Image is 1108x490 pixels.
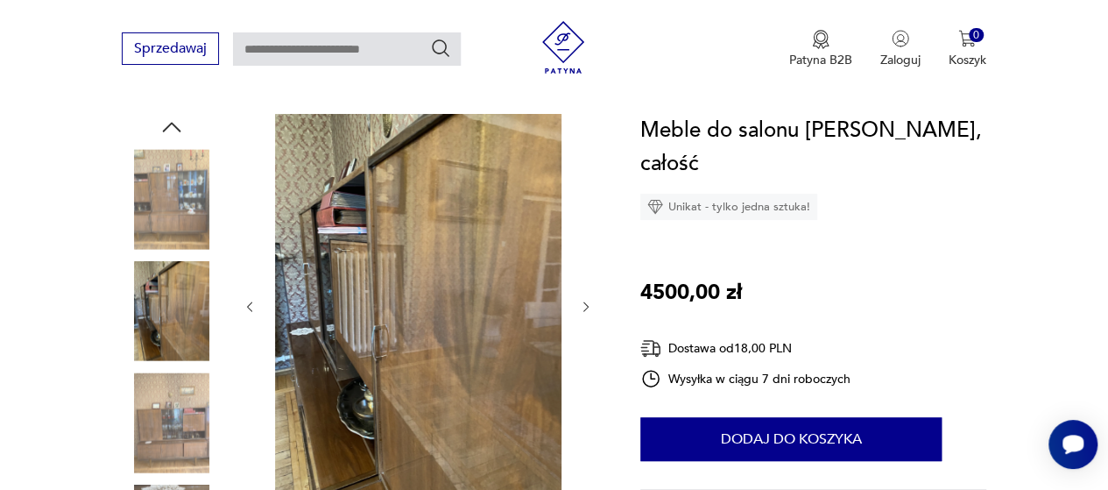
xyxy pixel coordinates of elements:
img: Ikona diamentu [647,199,663,215]
div: Dostawa od 18,00 PLN [640,337,850,359]
img: Zdjęcie produktu Meble do salonu Violetta, całość [122,261,222,361]
button: Zaloguj [880,30,921,68]
div: Unikat - tylko jedna sztuka! [640,194,817,220]
div: 0 [969,28,984,43]
img: Zdjęcie produktu Meble do salonu Violetta, całość [122,373,222,472]
p: Patyna B2B [789,52,852,68]
a: Ikona medaluPatyna B2B [789,30,852,68]
a: Sprzedawaj [122,44,219,56]
button: Szukaj [430,38,451,59]
div: Wysyłka w ciągu 7 dni roboczych [640,368,850,389]
img: Ikona koszyka [958,30,976,47]
img: Ikona medalu [812,30,829,49]
button: Sprzedawaj [122,32,219,65]
iframe: Smartsupp widget button [1048,420,1097,469]
img: Ikona dostawy [640,337,661,359]
button: 0Koszyk [949,30,986,68]
p: 4500,00 zł [640,276,742,309]
button: Patyna B2B [789,30,852,68]
img: Ikonka użytkownika [892,30,909,47]
img: Patyna - sklep z meblami i dekoracjami vintage [537,21,589,74]
button: Dodaj do koszyka [640,417,942,461]
p: Zaloguj [880,52,921,68]
p: Koszyk [949,52,986,68]
h1: Meble do salonu [PERSON_NAME], całość [640,114,986,181]
img: Zdjęcie produktu Meble do salonu Violetta, całość [122,149,222,249]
